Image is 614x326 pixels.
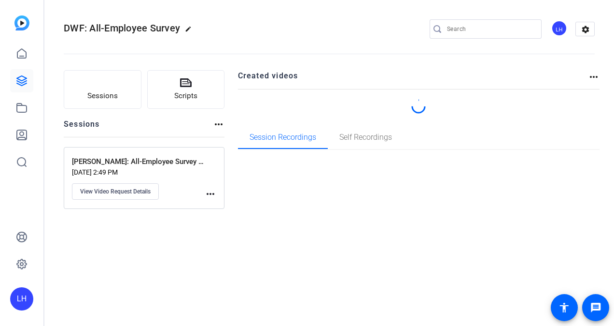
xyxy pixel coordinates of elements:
[590,302,601,313] mat-icon: message
[250,133,316,141] span: Session Recordings
[147,70,225,109] button: Scripts
[238,70,588,89] h2: Created videos
[64,119,100,137] h2: Sessions
[213,119,224,130] mat-icon: more_horiz
[339,133,392,141] span: Self Recordings
[10,287,33,311] div: LH
[174,90,197,102] span: Scripts
[64,22,180,34] span: DWF: All-Employee Survey
[87,90,118,102] span: Sessions
[64,70,141,109] button: Sessions
[588,71,600,83] mat-icon: more_horiz
[185,26,196,37] mat-icon: edit
[558,302,570,313] mat-icon: accessibility
[14,15,29,30] img: blue-gradient.svg
[72,183,159,200] button: View Video Request Details
[447,23,534,35] input: Search
[80,188,151,195] span: View Video Request Details
[72,156,205,167] p: [PERSON_NAME]: All-Employee Survey invitation
[551,20,568,37] ngx-avatar: Lindsey Henry-Moss
[72,168,205,176] p: [DATE] 2:49 PM
[576,22,595,37] mat-icon: settings
[205,188,216,200] mat-icon: more_horiz
[551,20,567,36] div: LH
